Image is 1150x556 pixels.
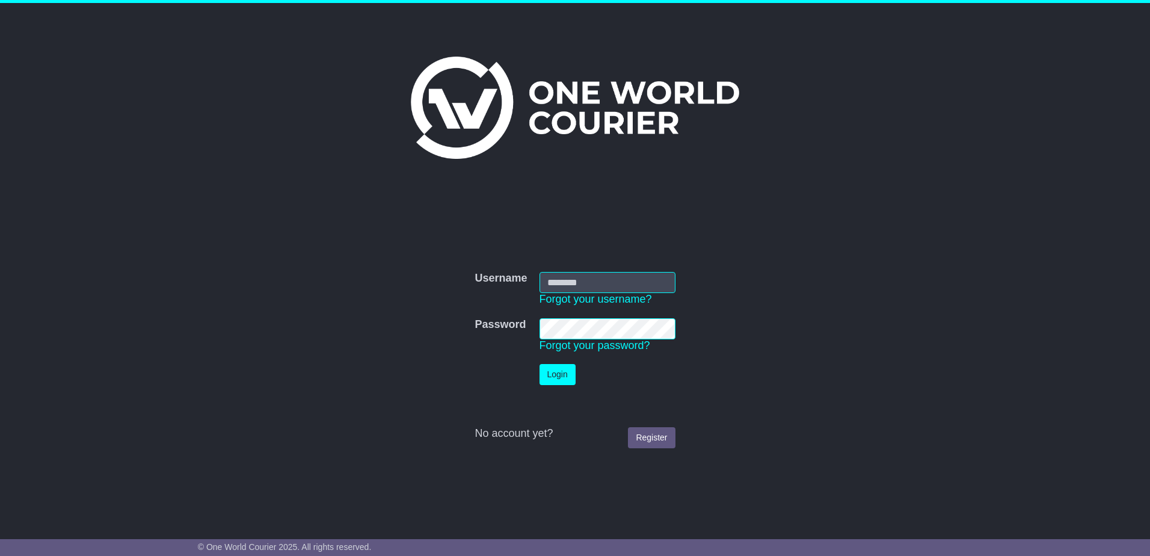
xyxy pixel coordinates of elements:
button: Login [540,364,576,385]
span: © One World Courier 2025. All rights reserved. [198,542,372,552]
label: Password [475,318,526,332]
a: Forgot your username? [540,293,652,305]
a: Forgot your password? [540,339,650,351]
a: Register [628,427,675,448]
label: Username [475,272,527,285]
img: One World [411,57,739,159]
div: No account yet? [475,427,675,440]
